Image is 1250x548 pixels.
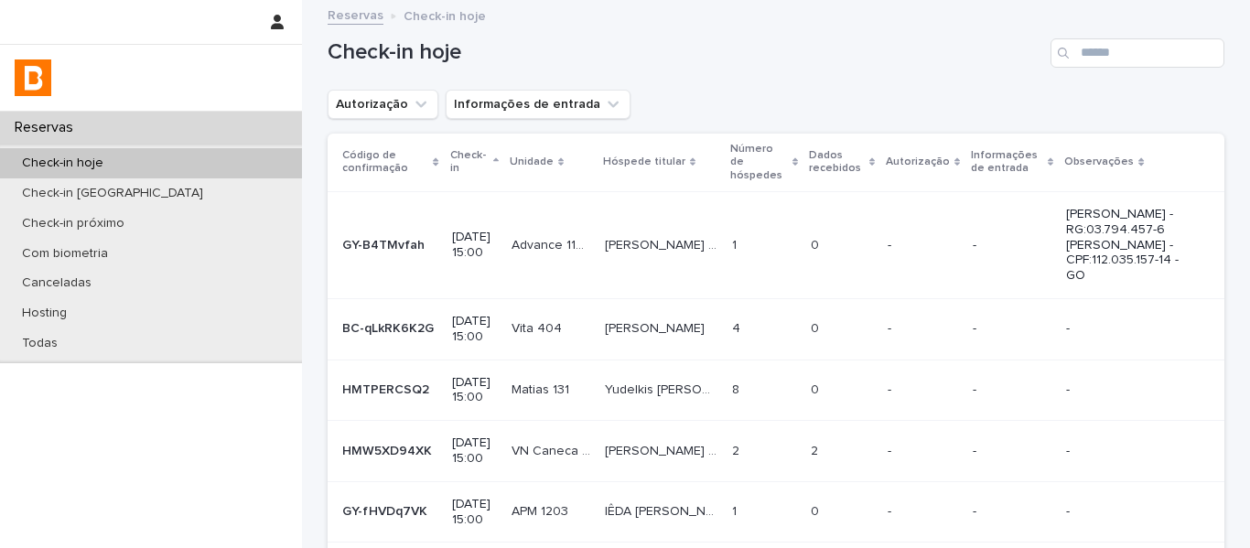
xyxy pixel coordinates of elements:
[328,4,383,25] a: Reservas
[512,317,566,337] p: Vita 404
[811,234,823,253] p: 0
[811,379,823,398] p: 0
[973,321,1051,337] p: -
[7,216,139,231] p: Check-in próximo
[7,119,88,136] p: Reservas
[7,156,118,171] p: Check-in hoje
[888,321,958,337] p: -
[510,152,554,172] p: Unidade
[973,444,1051,459] p: -
[605,317,708,337] p: [PERSON_NAME]
[732,379,743,398] p: 8
[328,298,1224,360] tr: BC-qLkRK6K2GBC-qLkRK6K2G [DATE] 15:00Vita 404Vita 404 [PERSON_NAME][PERSON_NAME] 44 00 ---
[328,360,1224,421] tr: HMTPERCSQ2HMTPERCSQ2 [DATE] 15:00Matias 131Matias 131 Yudelkis [PERSON_NAME] [PERSON_NAME]Yudelki...
[328,191,1224,298] tr: GY-B4TMvfahGY-B4TMvfah [DATE] 15:00Advance 1108Advance 1108 [PERSON_NAME] Advance 1505/1108[PERSO...
[512,440,594,459] p: VN Caneca 1002
[1066,321,1195,337] p: -
[1066,504,1195,520] p: -
[328,421,1224,482] tr: HMW5XD94XKHMW5XD94XK [DATE] 15:00VN Caneca 1002VN Caneca 1002 [PERSON_NAME] [PERSON_NAME][PERSON_...
[811,317,823,337] p: 0
[328,90,438,119] button: Autorização
[603,152,685,172] p: Hóspede titular
[342,379,433,398] p: HMTPERCSQ2
[1066,382,1195,398] p: -
[452,230,497,261] p: [DATE] 15:00
[605,379,722,398] p: Yudelkis Mercedes Sosa Montas
[973,382,1051,398] p: -
[811,500,823,520] p: 0
[452,497,497,528] p: [DATE] 15:00
[404,5,486,25] p: Check-in hoje
[328,481,1224,543] tr: GY-fHVDq7VKGY-fHVDq7VK [DATE] 15:00APM 1203APM 1203 IÊDA [PERSON_NAME] APMIÊDA [PERSON_NAME] APM ...
[446,90,630,119] button: Informações de entrada
[450,145,489,179] p: Check-in
[730,139,788,186] p: Número de hóspedes
[342,145,428,179] p: Código de confirmação
[452,314,497,345] p: [DATE] 15:00
[732,440,743,459] p: 2
[452,375,497,406] p: [DATE] 15:00
[7,246,123,262] p: Com biometria
[886,152,950,172] p: Autorização
[809,145,864,179] p: Dados recebidos
[15,59,51,96] img: zVaNuJHRTjyIjT5M9Xd5
[1066,207,1195,284] p: [PERSON_NAME] - RG:03.794.457-6 [PERSON_NAME] - CPF:112.035.157-14 - GO
[342,500,431,520] p: GY-fHVDq7VK
[1051,38,1224,68] input: Search
[512,234,594,253] p: Advance 1108
[512,500,572,520] p: APM 1203
[732,317,744,337] p: 4
[973,504,1051,520] p: -
[452,435,497,467] p: [DATE] 15:00
[605,234,722,253] p: Flavio Prop Advance 1505/1108
[605,500,722,520] p: IÊDA MARIA BARBOSA ALELUIA Faturada APM
[7,306,81,321] p: Hosting
[342,234,428,253] p: GY-B4TMvfah
[732,234,740,253] p: 1
[342,317,437,337] p: BC-qLkRK6K2G
[888,444,958,459] p: -
[7,275,106,291] p: Canceladas
[888,382,958,398] p: -
[7,186,218,201] p: Check-in [GEOGRAPHIC_DATA]
[888,504,958,520] p: -
[605,440,722,459] p: Dolmiro Cavalcante Souza
[512,379,573,398] p: Matias 131
[888,238,958,253] p: -
[328,39,1043,66] h1: Check-in hoje
[973,238,1051,253] p: -
[732,500,740,520] p: 1
[1066,444,1195,459] p: -
[7,336,72,351] p: Todas
[971,145,1043,179] p: Informações de entrada
[1064,152,1134,172] p: Observações
[811,440,822,459] p: 2
[342,440,436,459] p: HMW5XD94XK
